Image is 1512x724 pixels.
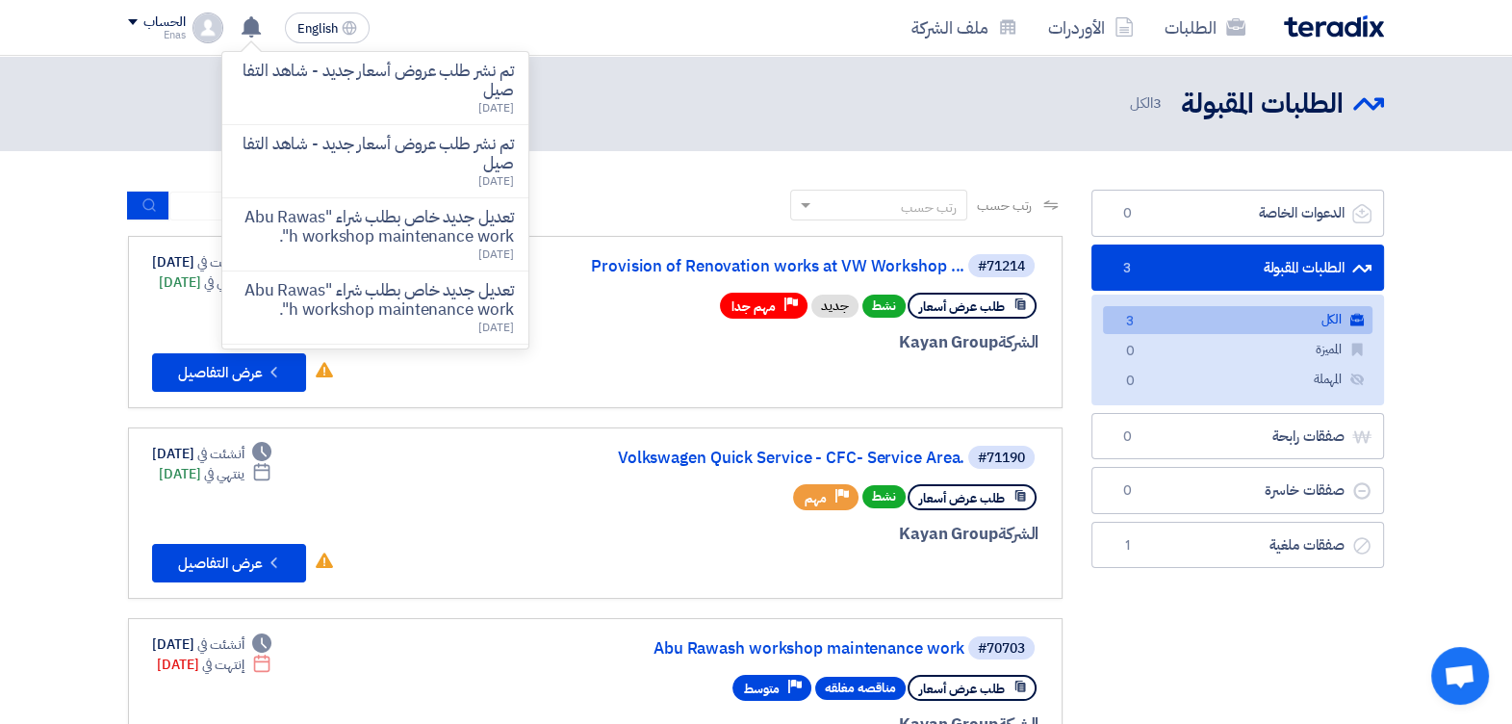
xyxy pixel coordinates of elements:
[731,297,776,316] span: مهم جدا
[238,135,513,173] p: تم نشر طلب عروض أسعار جديد - شاهد التفاصيل
[204,272,243,293] span: ينتهي في
[1103,336,1372,364] a: المميزة
[1118,342,1141,362] span: 0
[197,252,243,272] span: أنشئت في
[1091,467,1384,514] a: صفقات خاسرة0
[128,30,185,40] div: Enas
[805,489,827,507] span: مهم
[1115,427,1139,447] span: 0
[478,99,513,116] span: [DATE]
[998,330,1039,354] span: الشركة
[1149,5,1261,50] a: الطلبات
[238,281,513,320] p: تعديل جديد خاص بطلب شراء "Abu Rawash workshop maintenance work".
[157,655,271,675] div: [DATE]
[901,197,957,218] div: رتب حسب
[919,297,1005,316] span: طلب عرض أسعار
[1181,86,1344,123] h2: الطلبات المقبولة
[1033,5,1149,50] a: الأوردرات
[978,642,1025,656] div: #70703
[152,634,271,655] div: [DATE]
[576,522,1038,547] div: Kayan Group
[579,258,964,275] a: Provision of Renovation works at VW Workshop ...
[1091,245,1384,292] a: الطلبات المقبولة3
[1091,522,1384,569] a: صفقات ملغية1
[152,544,306,582] button: عرض التفاصيل
[1284,15,1384,38] img: Teradix logo
[862,485,906,508] span: نشط
[1153,92,1162,114] span: 3
[896,5,1033,50] a: ملف الشركة
[159,464,271,484] div: [DATE]
[811,295,859,318] div: جديد
[1115,536,1139,556] span: 1
[192,13,223,43] img: profile_test.png
[478,172,513,190] span: [DATE]
[919,680,1005,698] span: طلب عرض أسعار
[152,353,306,392] button: عرض التفاصيل
[1103,366,1372,394] a: المهملة
[1431,647,1489,705] a: Open chat
[169,192,439,220] input: ابحث بعنوان أو رقم الطلب
[1091,413,1384,460] a: صفقات رابحة0
[478,319,513,336] span: [DATE]
[1115,259,1139,278] span: 3
[197,634,243,655] span: أنشئت في
[978,260,1025,273] div: #71214
[1118,312,1141,332] span: 3
[1115,481,1139,501] span: 0
[285,13,370,43] button: English
[579,450,964,467] a: Volkswagen Quick Service - CFC- Service Area.
[197,444,243,464] span: أنشئت في
[202,655,243,675] span: إنتهت في
[1115,204,1139,223] span: 0
[159,272,271,293] div: [DATE]
[977,195,1032,216] span: رتب حسب
[978,452,1025,465] div: #71190
[1103,306,1372,334] a: الكل
[204,464,243,484] span: ينتهي في
[238,208,513,246] p: تعديل جديد خاص بطلب شراء "Abu Rawash workshop maintenance work".
[297,22,338,36] span: English
[478,246,513,263] span: [DATE]
[919,489,1005,507] span: طلب عرض أسعار
[744,680,780,698] span: متوسط
[998,522,1039,546] span: الشركة
[152,444,271,464] div: [DATE]
[815,677,906,700] span: مناقصه مغلقه
[862,295,906,318] span: نشط
[1118,372,1141,392] span: 0
[579,640,964,658] a: Abu Rawash workshop maintenance work
[1129,92,1166,115] span: الكل
[576,330,1038,355] div: Kayan Group
[143,14,185,31] div: الحساب
[1091,190,1384,237] a: الدعوات الخاصة0
[152,252,271,272] div: [DATE]
[238,62,513,100] p: تم نشر طلب عروض أسعار جديد - شاهد التفاصيل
